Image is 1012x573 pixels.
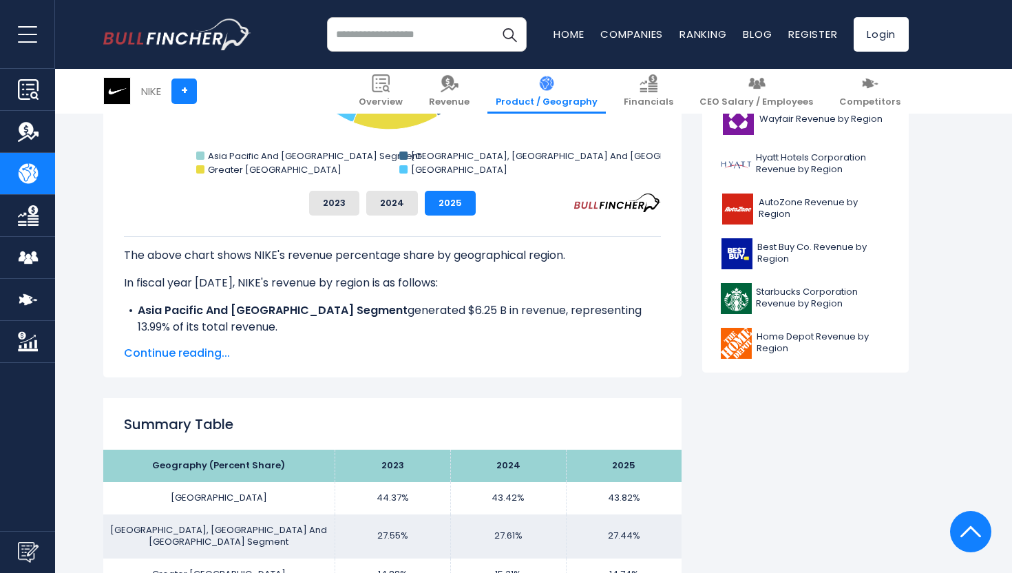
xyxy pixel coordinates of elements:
text: [GEOGRAPHIC_DATA], [GEOGRAPHIC_DATA] And [GEOGRAPHIC_DATA] Segment [411,149,770,163]
td: 43.82% [566,482,682,514]
span: Overview [359,96,403,108]
a: Starbucks Corporation Revenue by Region [713,280,898,317]
td: 43.42% [450,482,566,514]
button: 2025 [425,191,476,216]
button: 2024 [366,191,418,216]
img: H logo [721,149,752,180]
span: Home Depot Revenue by Region [757,331,890,355]
th: 2024 [450,450,566,482]
span: Continue reading... [124,345,661,362]
text: Asia Pacific And [GEOGRAPHIC_DATA] Segment [208,149,421,163]
a: Competitors [831,69,909,114]
span: CEO Salary / Employees [699,96,813,108]
img: NKE logo [104,78,130,104]
a: CEO Salary / Employees [691,69,821,114]
a: Blog [743,27,772,41]
td: [GEOGRAPHIC_DATA] [103,482,335,514]
img: W logo [721,104,755,135]
img: SBUX logo [721,283,752,314]
a: Overview [350,69,411,114]
a: Register [788,27,837,41]
div: NIKE [141,83,161,99]
text: Greater [GEOGRAPHIC_DATA] [208,163,341,176]
a: Best Buy Co. Revenue by Region [713,235,898,273]
b: [GEOGRAPHIC_DATA], [GEOGRAPHIC_DATA] And [GEOGRAPHIC_DATA] Segment [138,335,594,351]
span: Financials [624,96,673,108]
img: HD logo [721,328,752,359]
td: 44.37% [335,482,450,514]
button: Search [492,17,527,52]
span: AutoZone Revenue by Region [759,197,890,220]
li: generated $12.26 B in revenue, representing 27.44% of its total revenue. [124,335,661,368]
th: 2025 [566,450,682,482]
div: The for NIKE is the North America, which represents 43.82% of its total revenue. The for NIKE is ... [124,236,661,484]
a: Companies [600,27,663,41]
span: Best Buy Co. Revenue by Region [757,242,890,265]
text: [GEOGRAPHIC_DATA] [411,163,507,176]
td: 27.44% [566,514,682,559]
button: 2023 [309,191,359,216]
h2: Summary Table [124,414,661,435]
a: Revenue [421,69,478,114]
a: Login [854,17,909,52]
a: + [171,79,197,104]
span: Competitors [839,96,900,108]
a: Product / Geography [487,69,606,114]
td: [GEOGRAPHIC_DATA], [GEOGRAPHIC_DATA] And [GEOGRAPHIC_DATA] Segment [103,514,335,559]
p: The above chart shows NIKE's revenue percentage share by geographical region. [124,247,661,264]
a: AutoZone Revenue by Region [713,190,898,228]
th: Geography (Percent Share) [103,450,335,482]
span: Wayfair Revenue by Region [759,114,883,125]
a: Financials [615,69,682,114]
a: Hyatt Hotels Corporation Revenue by Region [713,145,898,183]
span: Starbucks Corporation Revenue by Region [756,286,890,310]
b: Asia Pacific And [GEOGRAPHIC_DATA] Segment [138,302,408,318]
a: Home [554,27,584,41]
td: 27.61% [450,514,566,559]
a: Go to homepage [103,19,251,50]
p: In fiscal year [DATE], NIKE's revenue by region is as follows: [124,275,661,291]
img: bullfincher logo [103,19,251,50]
a: Ranking [679,27,726,41]
span: Product / Geography [496,96,598,108]
a: Home Depot Revenue by Region [713,324,898,362]
th: 2023 [335,450,450,482]
td: 27.55% [335,514,450,559]
li: generated $6.25 B in revenue, representing 13.99% of its total revenue. [124,302,661,335]
img: AZO logo [721,194,755,225]
span: Revenue [429,96,470,108]
a: Wayfair Revenue by Region [713,101,898,138]
span: Hyatt Hotels Corporation Revenue by Region [756,152,890,176]
img: BBY logo [721,238,753,269]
